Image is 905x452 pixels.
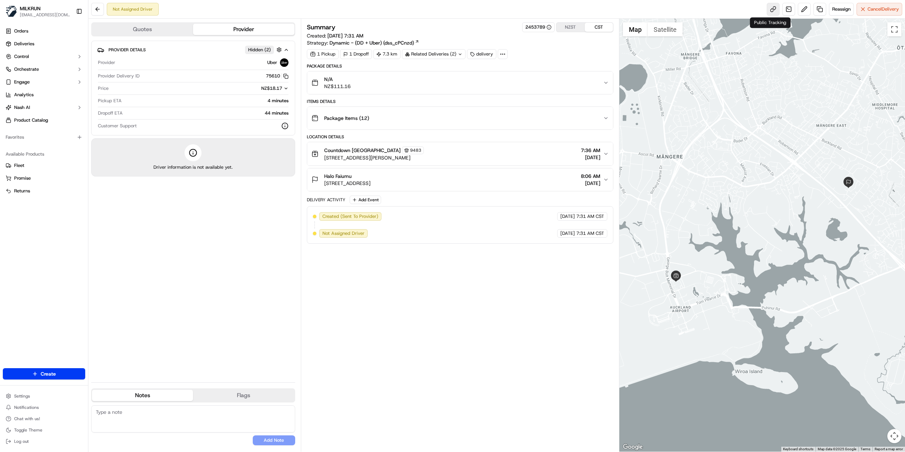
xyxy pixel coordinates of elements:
span: Returns [14,188,30,194]
span: Created (Sent To Provider) [322,213,378,220]
span: Reassign [832,6,851,12]
button: Provider [193,24,294,35]
span: N/A [324,76,351,83]
span: [STREET_ADDRESS][PERSON_NAME] [324,154,424,161]
button: Package Items (12) [307,107,613,129]
div: Delivery Activity [307,197,345,203]
button: Notifications [3,402,85,412]
span: 7:31 AM CST [576,230,604,237]
div: Related Deliveries (2) [402,49,466,59]
a: Dynamic - (DD + Uber) (dss_cPCnzd) [329,39,419,46]
span: [DATE] [560,230,575,237]
button: Notes [92,390,193,401]
button: Flags [193,390,294,401]
button: Promise [3,173,85,184]
button: Chat with us! [3,414,85,424]
div: delivery [467,49,496,59]
button: Add Event [350,196,381,204]
span: Map data ©2025 Google [818,447,856,451]
button: Halo Faiumu[STREET_ADDRESS]8:06 AM[DATE] [307,168,613,191]
button: NZST [556,23,585,32]
span: 7:31 AM CST [576,213,604,220]
span: Provider [98,59,115,66]
span: NZ$111.16 [324,83,351,90]
button: Settings [3,391,85,401]
span: [DATE] [581,180,600,187]
button: CancelDelivery [857,3,902,16]
img: Google [621,442,644,452]
button: Provider DetailsHidden (2) [97,44,289,56]
h3: Summary [307,24,335,30]
button: Show street map [623,22,648,36]
span: NZ$18.17 [261,85,282,91]
span: Product Catalog [14,117,48,123]
a: Returns [6,188,82,194]
span: Price [98,85,109,92]
span: Orchestrate [14,66,39,73]
div: 1 Dropoff [340,49,372,59]
span: Driver information is not available yet. [153,164,233,170]
a: Product Catalog [3,115,85,126]
button: Show satellite imagery [648,22,683,36]
button: CST [585,23,613,32]
button: Engage [3,76,85,88]
span: Create [41,370,56,377]
button: MILKRUNMILKRUN[EMAIL_ADDRESS][DOMAIN_NAME] [3,3,73,20]
span: Created: [307,32,363,39]
span: Cancel Delivery [868,6,899,12]
span: 7:36 AM [581,147,600,154]
a: Analytics [3,89,85,100]
button: 2453789 [525,24,551,30]
div: Location Details [307,134,613,140]
span: Orders [14,28,28,34]
button: Countdown [GEOGRAPHIC_DATA]9483[STREET_ADDRESS][PERSON_NAME]7:36 AM[DATE] [307,142,613,166]
span: [STREET_ADDRESS] [324,180,370,187]
span: [DATE] 7:31 AM [327,33,363,39]
span: Settings [14,393,30,399]
span: Not Assigned Driver [322,230,364,237]
span: Uber [267,59,277,66]
span: Dynamic - (DD + Uber) (dss_cPCnzd) [329,39,414,46]
span: Provider Delivery ID [98,73,140,79]
img: MILKRUN [6,6,17,17]
button: MILKRUN [20,5,41,12]
span: Customer Support [98,123,137,129]
button: [EMAIL_ADDRESS][DOMAIN_NAME] [20,12,70,18]
span: Nash AI [14,104,30,111]
button: Map camera controls [887,429,901,443]
a: Fleet [6,162,82,169]
button: Reassign [829,3,854,16]
span: Countdown [GEOGRAPHIC_DATA] [324,147,401,154]
img: uber-new-logo.jpeg [280,58,288,67]
a: Orders [3,25,85,37]
span: [DATE] [560,213,575,220]
span: Control [14,53,29,60]
a: Report a map error [875,447,903,451]
span: Chat with us! [14,416,40,422]
span: Package Items ( 12 ) [324,115,369,122]
a: Promise [6,175,82,181]
a: Open this area in Google Maps (opens a new window) [621,442,644,452]
span: Hidden ( 2 ) [248,47,271,53]
span: Deliveries [14,41,34,47]
div: 44 minutes [125,110,288,116]
span: [DATE] [581,154,600,161]
div: 1 Pickup [307,49,339,59]
span: Fleet [14,162,24,169]
div: 4 minutes [124,98,288,104]
div: Items Details [307,99,613,104]
button: Quotes [92,24,193,35]
button: Log out [3,436,85,446]
button: Control [3,51,85,62]
div: 7.3 km [373,49,401,59]
div: Public Tracking [750,17,790,28]
span: Provider Details [109,47,146,53]
span: Dropoff ETA [98,110,123,116]
a: Deliveries [3,38,85,50]
button: Orchestrate [3,64,85,75]
button: Hidden (2) [245,45,284,54]
div: Strategy: [307,39,419,46]
span: Log out [14,439,29,444]
div: Available Products [3,149,85,160]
